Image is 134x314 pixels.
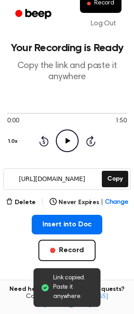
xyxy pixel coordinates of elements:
[7,60,127,83] p: Copy the link and paste it anywhere
[105,198,128,207] span: Change
[82,13,125,34] a: Log Out
[53,274,93,302] span: Link copied. Paste it anywhere.
[6,198,36,207] button: Delete
[7,117,19,126] span: 0:00
[7,134,21,149] button: 1.0x
[9,6,59,23] a: Beep
[43,294,108,308] a: [EMAIL_ADDRESS][DOMAIN_NAME]
[32,215,103,234] button: Insert into Doc
[7,43,127,53] h1: Your Recording is Ready
[50,198,128,207] button: Never Expires|Change
[101,198,103,207] span: |
[115,117,127,126] span: 1:50
[102,171,128,187] button: Copy
[5,293,129,309] span: Contact us
[41,197,44,208] span: |
[38,240,95,261] button: Record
